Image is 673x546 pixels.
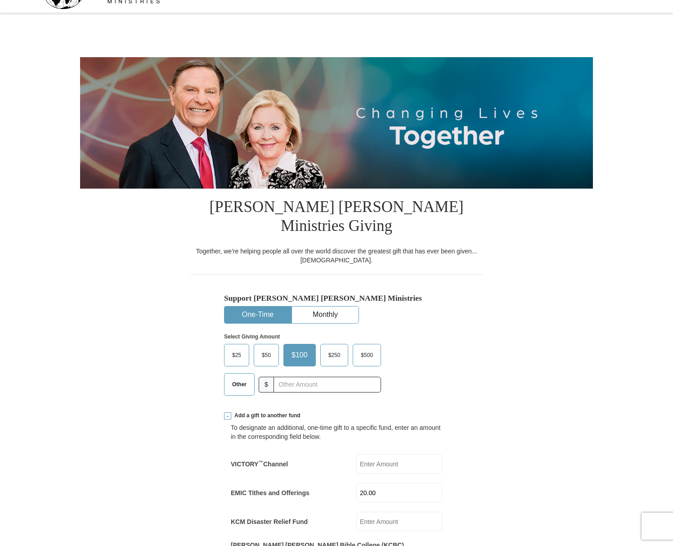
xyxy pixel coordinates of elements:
button: Monthly [292,307,359,323]
span: $250 [324,348,345,362]
h5: Support [PERSON_NAME] [PERSON_NAME] Ministries [224,293,449,303]
input: Enter Amount [356,483,442,502]
span: $25 [228,348,246,362]
button: One-Time [224,307,291,323]
sup: ™ [258,460,263,465]
span: $ [259,377,274,393]
span: Add a gift to another fund [231,412,301,420]
span: Other [228,378,251,391]
div: Together, we're helping people all over the world discover the greatest gift that has ever been g... [190,247,483,265]
input: Other Amount [274,377,381,393]
div: To designate an additional, one-time gift to a specific fund, enter an amount in the correspondin... [231,423,442,441]
label: EMIC Tithes and Offerings [231,488,310,497]
label: KCM Disaster Relief Fund [231,517,308,526]
span: $50 [257,348,275,362]
span: $100 [287,348,312,362]
input: Enter Amount [356,454,442,474]
h1: [PERSON_NAME] [PERSON_NAME] Ministries Giving [190,189,483,247]
strong: Select Giving Amount [224,334,280,340]
input: Enter Amount [356,512,442,531]
span: $500 [356,348,377,362]
label: VICTORY Channel [231,460,288,469]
